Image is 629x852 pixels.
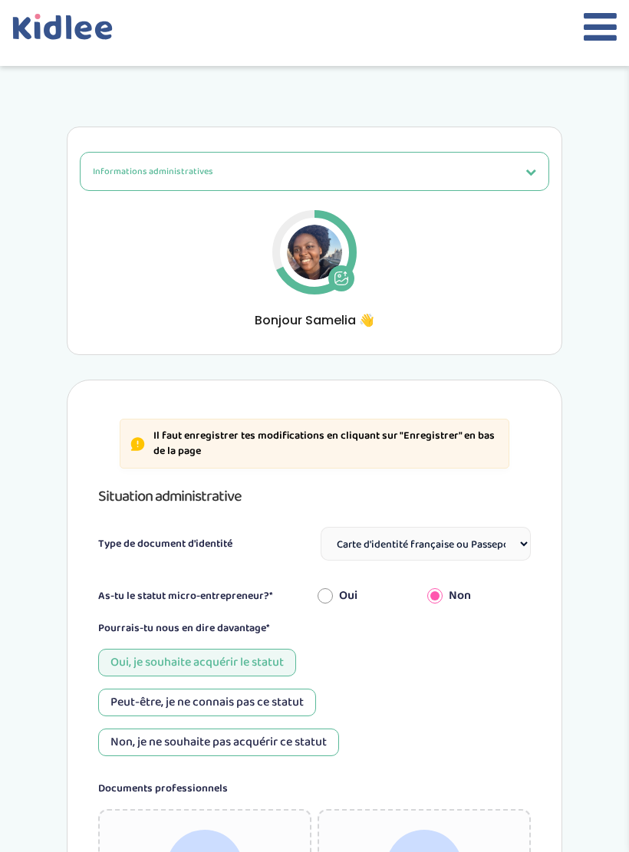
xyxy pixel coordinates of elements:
label: Oui [339,587,357,605]
label: Documents professionnels [98,781,531,797]
div: Peut-être, je ne connais pas ce statut [98,689,316,716]
label: Type de document d'identité [98,536,232,552]
p: Il faut enregistrer tes modifications en cliquant sur "Enregistrer" en bas de la page [153,429,499,459]
div: Oui, je souhaite acquérir le statut [98,649,296,676]
span: Informations administratives [93,164,213,179]
button: Informations administratives [80,152,549,191]
div: Non, je ne souhaite pas acquérir ce statut [98,729,339,756]
span: Bonjour Samelia 👋 [80,311,549,330]
label: As-tu le statut micro-entrepreneur?* [98,588,311,604]
label: Pourrais-tu nous en dire davantage* [98,620,270,637]
h3: Situation administrative [98,484,531,508]
label: Non [449,587,471,605]
img: Avatar [287,225,342,280]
